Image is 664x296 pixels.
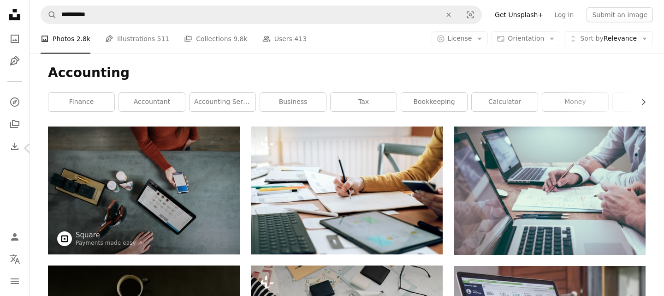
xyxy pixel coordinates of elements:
[6,52,24,70] a: Illustrations
[6,228,24,246] a: Log in / Sign up
[251,186,443,194] a: Web designer working on website ux app development.
[454,127,646,255] img: person holding pencil near laptop computer
[119,93,185,111] a: accountant
[489,7,549,22] a: Get Unsplash+
[508,35,544,42] span: Orientation
[564,31,653,46] button: Sort byRelevance
[635,93,646,111] button: scroll list to the right
[459,6,481,24] button: Visual search
[580,35,603,42] span: Sort by
[157,34,170,44] span: 511
[41,6,57,24] button: Search Unsplash
[48,186,240,194] a: person holding smartphone beside tablet computer
[294,34,307,44] span: 413
[57,231,72,246] img: Go to Square's profile
[190,93,255,111] a: accounting services
[609,104,664,193] a: Next
[432,31,488,46] button: License
[184,24,247,54] a: Collections 9.8k
[6,30,24,48] a: Photos
[41,6,482,24] form: Find visuals sitewide
[48,127,240,254] img: person holding smartphone beside tablet computer
[76,230,142,240] a: Square
[233,34,247,44] span: 9.8k
[448,35,472,42] span: License
[580,34,637,43] span: Relevance
[331,93,397,111] a: tax
[6,250,24,268] button: Language
[48,93,114,111] a: finance
[472,93,538,111] a: calculator
[251,127,443,254] img: Web designer working on website ux app development.
[76,240,142,246] a: Payments made easy ↗
[454,186,646,194] a: person holding pencil near laptop computer
[262,24,307,54] a: Users 413
[542,93,608,111] a: money
[48,65,646,81] h1: Accounting
[492,31,560,46] button: Orientation
[6,93,24,111] a: Explore
[549,7,579,22] a: Log in
[401,93,467,111] a: bookkeeping
[587,7,653,22] button: Submit an image
[6,272,24,290] button: Menu
[105,24,169,54] a: Illustrations 511
[260,93,326,111] a: business
[439,6,459,24] button: Clear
